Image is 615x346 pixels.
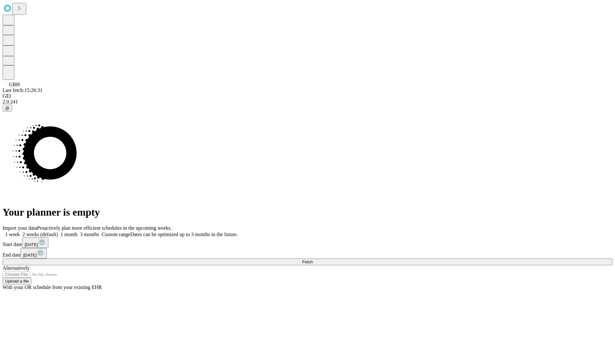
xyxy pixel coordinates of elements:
[22,232,58,237] span: 2 weeks (default)
[302,259,313,264] span: Fetch
[22,237,48,248] button: [DATE]
[3,278,31,284] button: Upload a file
[80,232,99,237] span: 3 months
[5,232,20,237] span: 1 week
[3,93,612,99] div: GEI
[5,106,10,111] span: @
[3,237,612,248] div: Start date
[3,206,612,218] h1: Your planner is empty
[37,225,172,231] span: Proactively plan more efficient schedules in the upcoming weeks.
[3,87,43,93] span: Last fetch: 15:26:31
[3,105,12,111] button: @
[130,232,238,237] span: Dates can be optimized up to 3 months in the future.
[61,232,78,237] span: 1 month
[25,242,38,247] span: [DATE]
[20,248,47,259] button: [DATE]
[3,284,102,290] span: With your OR schedule from your existing EHR
[3,259,612,265] button: Fetch
[3,225,37,231] span: Import your data
[3,265,29,271] span: Alternatively
[3,248,612,259] div: End date
[23,253,37,258] span: [DATE]
[102,232,130,237] span: Custom range
[3,99,612,105] div: 2.0.241
[9,82,20,87] span: GBH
